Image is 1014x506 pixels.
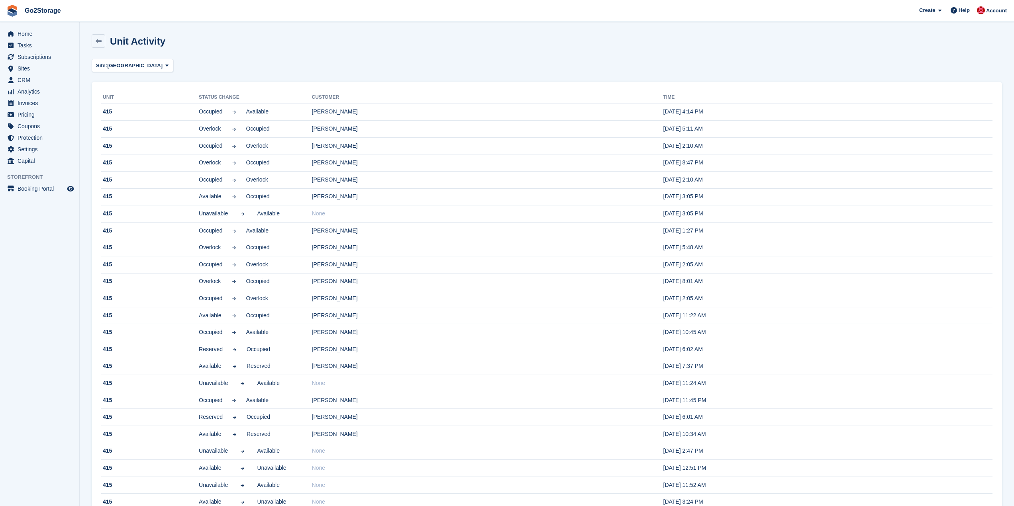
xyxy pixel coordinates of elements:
[6,5,18,17] img: stora-icon-8386f47178a22dfd0bd8f6a31ec36ba5ce8667c1dd55bd0f319d3a0aa187defe.svg
[663,143,703,149] time: 2025-08-05 01:10:05 UTC
[7,173,79,181] span: Storefront
[199,464,228,472] span: Available
[247,345,271,354] span: Occupied
[663,312,706,318] time: 2025-04-30 10:22:33 UTC
[312,498,325,505] span: None
[312,482,325,488] span: None
[199,498,228,506] span: Available
[246,176,269,184] span: Overlock
[312,239,663,256] td: [PERSON_NAME]
[101,290,199,307] td: 415
[101,375,199,392] td: 415
[312,290,663,307] td: [PERSON_NAME]
[101,358,199,375] td: 415
[919,6,935,14] span: Create
[110,36,165,47] h1: Unit Activity
[663,261,703,268] time: 2025-06-05 01:05:08 UTC
[199,176,222,184] span: Occupied
[312,273,663,290] td: [PERSON_NAME]
[199,107,222,116] span: Occupied
[663,210,703,217] time: 2025-06-06 14:05:27 UTC
[959,6,970,14] span: Help
[246,311,269,320] span: Occupied
[312,91,663,104] th: Customer
[663,465,706,471] time: 2024-07-30 11:51:14 UTC
[247,362,271,370] span: Reserved
[312,104,663,121] td: [PERSON_NAME]
[101,121,199,138] td: 415
[257,209,286,218] span: Available
[101,137,199,154] td: 415
[663,498,703,505] time: 2023-08-14 14:24:32 UTC
[199,362,223,370] span: Available
[312,324,663,341] td: [PERSON_NAME]
[246,192,269,201] span: Occupied
[312,172,663,189] td: [PERSON_NAME]
[199,379,228,387] span: Unavailable
[246,277,269,285] span: Occupied
[101,256,199,274] td: 415
[312,121,663,138] td: [PERSON_NAME]
[92,59,173,72] button: Site: [GEOGRAPHIC_DATA]
[312,409,663,426] td: [PERSON_NAME]
[663,482,706,488] time: 2024-07-19 10:52:54 UTC
[18,121,65,132] span: Coupons
[199,91,312,104] th: Status change
[4,86,75,97] a: menu
[257,464,286,472] span: Unavailable
[18,132,65,143] span: Protection
[107,62,163,70] span: [GEOGRAPHIC_DATA]
[663,193,703,199] time: 2025-06-06 14:05:31 UTC
[312,341,663,358] td: [PERSON_NAME]
[246,328,269,336] span: Available
[101,392,199,409] td: 415
[312,307,663,324] td: [PERSON_NAME]
[663,447,703,454] time: 2024-08-13 13:47:40 UTC
[663,278,703,284] time: 2025-05-05 07:01:28 UTC
[312,188,663,205] td: [PERSON_NAME]
[663,91,993,104] th: Time
[199,142,222,150] span: Occupied
[4,63,75,74] a: menu
[18,109,65,120] span: Pricing
[247,430,271,438] span: Reserved
[199,430,223,438] span: Available
[663,380,706,386] time: 2025-03-24 11:24:05 UTC
[257,481,286,489] span: Available
[312,222,663,239] td: [PERSON_NAME]
[199,328,222,336] span: Occupied
[977,6,985,14] img: James Pearson
[101,154,199,172] td: 415
[4,155,75,166] a: menu
[4,183,75,194] a: menu
[18,74,65,86] span: CRM
[663,295,703,301] time: 2025-05-05 01:05:08 UTC
[4,98,75,109] a: menu
[312,380,325,386] span: None
[101,324,199,341] td: 415
[663,244,703,250] time: 2025-06-05 04:48:15 UTC
[101,460,199,477] td: 415
[66,184,75,193] a: Preview store
[101,188,199,205] td: 415
[18,28,65,39] span: Home
[246,107,269,116] span: Available
[4,51,75,63] a: menu
[101,409,199,426] td: 415
[96,62,107,70] span: Site:
[246,396,269,404] span: Available
[4,144,75,155] a: menu
[101,341,199,358] td: 415
[101,205,199,223] td: 415
[4,28,75,39] a: menu
[18,155,65,166] span: Capital
[4,121,75,132] a: menu
[663,346,703,352] time: 2025-04-05 05:02:10 UTC
[312,137,663,154] td: [PERSON_NAME]
[312,256,663,274] td: [PERSON_NAME]
[199,277,222,285] span: Overlock
[663,414,703,420] time: 2024-08-23 05:01:33 UTC
[18,63,65,74] span: Sites
[663,431,706,437] time: 2024-08-14 09:34:25 UTC
[101,91,199,104] th: Unit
